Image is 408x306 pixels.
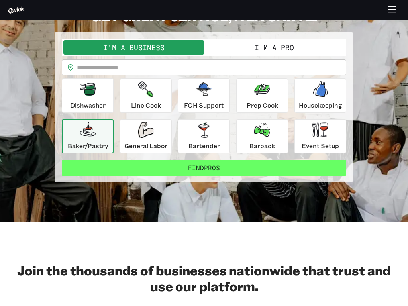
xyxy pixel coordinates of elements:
[70,100,106,110] p: Dishwasher
[120,78,172,113] button: Line Cook
[188,141,220,151] p: Bartender
[299,100,342,110] p: Housekeeping
[62,78,114,113] button: Dishwasher
[249,141,275,151] p: Barback
[247,100,278,110] p: Prep Cook
[68,141,108,151] p: Baker/Pastry
[8,262,400,294] h2: Join the thousands of businesses nationwide that trust and use our platform.
[236,119,288,153] button: Barback
[63,40,204,55] button: I'm a Business
[62,119,114,153] button: Baker/Pastry
[55,8,353,24] h2: GET GREAT SERVICE, A LA CARTE.
[62,160,346,176] button: FindPros
[294,119,346,153] button: Event Setup
[124,141,167,151] p: General Labor
[178,78,230,113] button: FOH Support
[131,100,161,110] p: Line Cook
[204,40,345,55] button: I'm a Pro
[294,78,346,113] button: Housekeeping
[178,119,230,153] button: Bartender
[120,119,172,153] button: General Labor
[184,100,224,110] p: FOH Support
[236,78,288,113] button: Prep Cook
[302,141,339,151] p: Event Setup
